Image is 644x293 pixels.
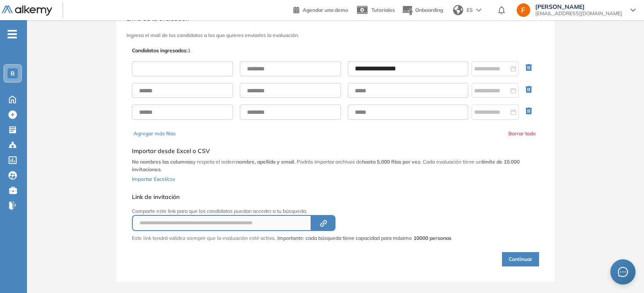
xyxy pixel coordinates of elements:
span: Importar Excel/csv [132,176,175,182]
p: y respeta el orden: . Podrás importar archivos de . Cada evaluación tiene un . [132,158,539,173]
button: Borrar todo [508,130,536,137]
h5: Link de invitación [132,194,451,201]
img: world [453,5,463,15]
strong: 10000 personas [413,235,451,241]
h3: Envío de tu evaluación [126,15,545,22]
span: B [11,70,15,77]
span: Importante: cada búsqueda tiene capacidad para máximo [277,234,451,242]
span: Agendar una demo [303,7,348,13]
b: límite de 10.000 invitaciones [132,159,520,172]
button: Agregar más filas [134,130,176,137]
span: ES [467,6,473,14]
p: Candidatos ingresados: [132,47,191,54]
h5: Importar desde Excel o CSV [132,148,539,155]
b: hasta 5.000 filas por vez [362,159,420,165]
span: Onboarding [415,7,443,13]
p: Comparte este link para que los candidatos puedan acceder a tu búsqueda. [132,207,451,215]
b: No nombres las columnas [132,159,193,165]
span: Tutoriales [371,7,395,13]
button: Onboarding [402,1,443,19]
button: Importar Excel/csv [132,173,175,183]
span: 1 [188,47,191,54]
a: Agendar una demo [293,4,348,14]
b: nombre, apellido y email [236,159,294,165]
i: - [8,33,17,35]
img: arrow [476,8,481,12]
span: [PERSON_NAME] [535,3,622,10]
span: message [618,267,628,277]
span: [EMAIL_ADDRESS][DOMAIN_NAME] [535,10,622,17]
p: Este link tendrá validez siempre que la evaluación esté activa. [132,234,276,242]
h3: Ingresa el mail de los candidatos a los que quieres enviarles la evaluación. [126,32,545,38]
img: Logo [2,5,52,16]
button: Continuar [502,252,539,266]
